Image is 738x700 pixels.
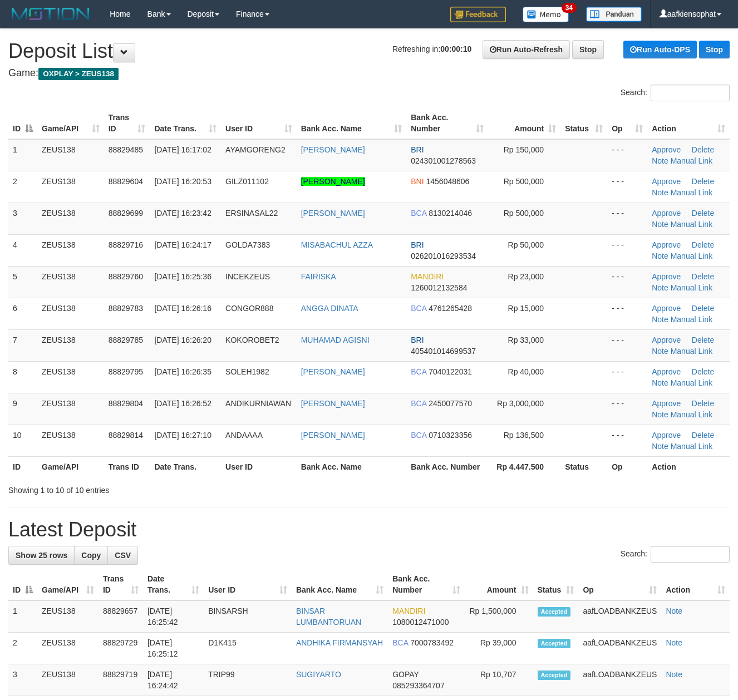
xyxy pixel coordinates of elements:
[488,456,560,477] th: Rp 4.447.500
[607,203,647,234] td: - - -
[411,304,426,313] span: BCA
[297,107,407,139] th: Bank Acc. Name: activate to sort column ascending
[154,367,211,376] span: [DATE] 16:26:35
[652,336,681,344] a: Approve
[671,347,713,356] a: Manual Link
[81,551,101,560] span: Copy
[560,107,607,139] th: Status: activate to sort column ascending
[37,425,104,456] td: ZEUS138
[8,393,37,425] td: 9
[109,272,143,281] span: 88829760
[109,431,143,440] span: 88829814
[607,266,647,298] td: - - -
[429,431,472,440] span: Copy 0710323356 to clipboard
[504,145,544,154] span: Rp 150,000
[488,107,560,139] th: Amount: activate to sort column ascending
[154,304,211,313] span: [DATE] 16:26:16
[671,156,713,165] a: Manual Link
[154,399,211,408] span: [DATE] 16:26:52
[652,347,668,356] a: Note
[504,209,544,218] span: Rp 500,000
[411,336,424,344] span: BRI
[411,177,424,186] span: BNI
[296,638,383,647] a: ANDHIKA FIRMANSYAH
[296,607,361,627] a: BINSAR LUMBANTORUAN
[661,569,730,600] th: Action: activate to sort column ascending
[607,425,647,456] td: - - -
[647,107,730,139] th: Action: activate to sort column ascending
[410,638,454,647] span: Copy 7000783492 to clipboard
[465,600,533,633] td: Rp 1,500,000
[109,240,143,249] span: 88829716
[450,7,506,22] img: Feedback.jpg
[8,203,37,234] td: 3
[8,664,37,696] td: 3
[411,209,426,218] span: BCA
[671,442,713,451] a: Manual Link
[204,600,292,633] td: BINSARSH
[37,456,104,477] th: Game/API
[671,220,713,229] a: Manual Link
[8,266,37,298] td: 5
[388,569,465,600] th: Bank Acc. Number: activate to sort column ascending
[225,240,270,249] span: GOLDA7383
[154,431,211,440] span: [DATE] 16:27:10
[292,569,388,600] th: Bank Acc. Name: activate to sort column ascending
[586,7,642,22] img: panduan.png
[440,45,471,53] strong: 00:00:10
[109,209,143,218] span: 88829699
[8,107,37,139] th: ID: activate to sort column descending
[8,546,75,565] a: Show 25 rows
[692,240,714,249] a: Delete
[692,336,714,344] a: Delete
[671,315,713,324] a: Manual Link
[623,41,697,58] a: Run Auto-DPS
[8,480,299,496] div: Showing 1 to 10 of 10 entries
[204,664,292,696] td: TRIP99
[411,156,476,165] span: Copy 024301001278563 to clipboard
[692,304,714,313] a: Delete
[37,203,104,234] td: ZEUS138
[652,209,681,218] a: Approve
[8,40,730,62] h1: Deposit List
[652,252,668,260] a: Note
[607,329,647,361] td: - - -
[204,569,292,600] th: User ID: activate to sort column ascending
[508,367,544,376] span: Rp 40,000
[692,145,714,154] a: Delete
[533,569,579,600] th: Status: activate to sort column ascending
[652,283,668,292] a: Note
[607,361,647,393] td: - - -
[504,431,544,440] span: Rp 136,500
[652,145,681,154] a: Approve
[429,367,472,376] span: Copy 7040122031 to clipboard
[652,156,668,165] a: Note
[37,107,104,139] th: Game/API: activate to sort column ascending
[225,209,278,218] span: ERSINASAL22
[301,304,358,313] a: ANGGA DINATA
[37,600,99,633] td: ZEUS138
[392,681,444,690] span: Copy 085293364707 to clipboard
[651,85,730,101] input: Search:
[392,45,471,53] span: Refreshing in:
[154,177,211,186] span: [DATE] 16:20:53
[37,329,104,361] td: ZEUS138
[538,607,571,617] span: Accepted
[508,336,544,344] span: Rp 33,000
[8,633,37,664] td: 2
[99,569,143,600] th: Trans ID: activate to sort column ascending
[37,139,104,171] td: ZEUS138
[392,670,419,679] span: GOPAY
[37,633,99,664] td: ZEUS138
[538,671,571,680] span: Accepted
[651,546,730,563] input: Search:
[225,177,269,186] span: GILZ011102
[225,272,270,281] span: INCEKZEUS
[406,456,488,477] th: Bank Acc. Number
[37,664,99,696] td: ZEUS138
[392,638,408,647] span: BCA
[74,546,108,565] a: Copy
[154,145,211,154] span: [DATE] 16:17:02
[301,177,365,186] a: [PERSON_NAME]
[523,7,569,22] img: Button%20Memo.svg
